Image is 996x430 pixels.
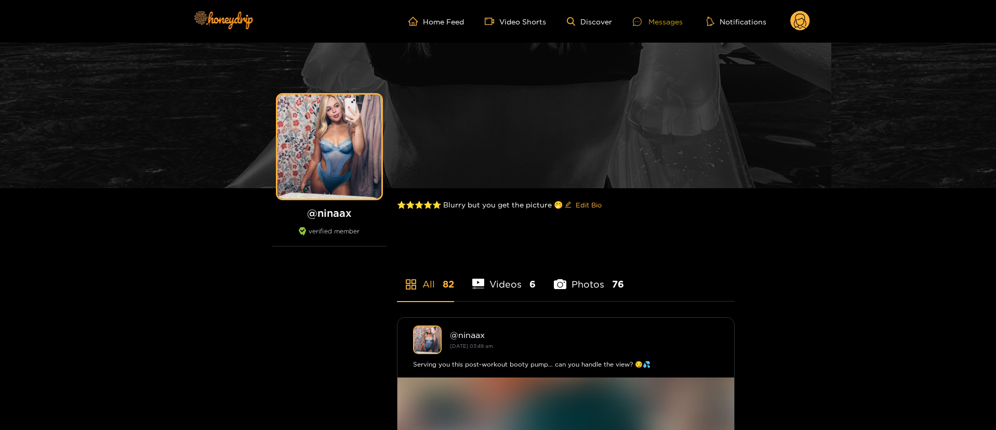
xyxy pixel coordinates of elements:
[413,325,442,354] img: ninaax
[272,206,387,219] h1: @ ninaax
[565,201,572,209] span: edit
[633,16,683,28] div: Messages
[485,17,499,26] span: video-camera
[397,254,454,301] li: All
[529,278,536,291] span: 6
[554,254,624,301] li: Photos
[450,330,719,340] div: @ ninaax
[485,17,546,26] a: Video Shorts
[413,359,719,370] div: Serving you this post-workout booty pump… can you handle the view? 😏💦
[405,278,417,291] span: appstore
[450,343,493,349] small: [DATE] 03:49 am
[408,17,464,26] a: Home Feed
[703,16,769,27] button: Notifications
[408,17,423,26] span: home
[563,197,604,213] button: editEdit Bio
[272,227,387,246] div: verified member
[397,188,735,221] div: ⭐️⭐️⭐️⭐️⭐️ Blurry but you get the picture 🤭
[472,254,536,301] li: Videos
[612,278,624,291] span: 76
[567,17,612,26] a: Discover
[576,200,602,210] span: Edit Bio
[443,278,454,291] span: 82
